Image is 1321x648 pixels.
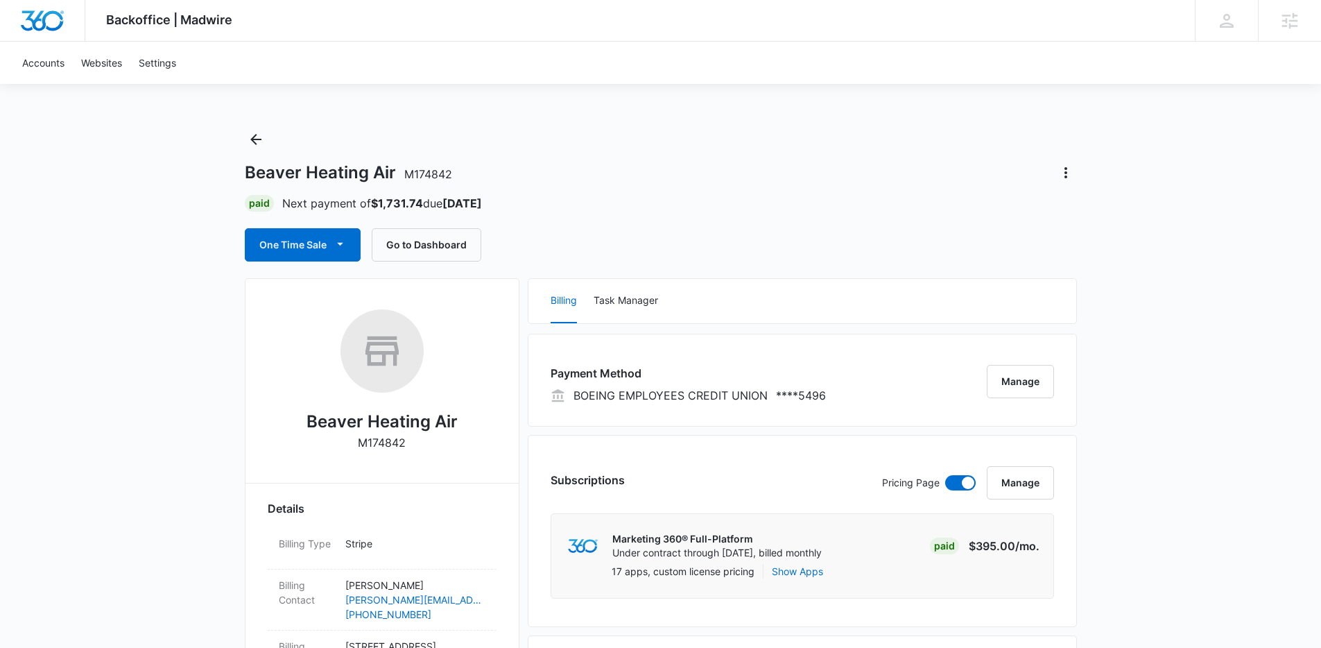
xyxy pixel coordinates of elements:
a: [PHONE_NUMBER] [345,607,485,622]
p: Under contract through [DATE], billed monthly [612,546,822,560]
a: Accounts [14,42,73,84]
div: Billing TypeStripe [268,528,497,570]
p: Stripe [345,536,485,551]
div: Paid [245,195,274,212]
p: [PERSON_NAME] [345,578,485,592]
a: Websites [73,42,130,84]
div: Paid [930,538,959,554]
button: Task Manager [594,279,658,323]
img: marketing360Logo [568,539,598,554]
span: Backoffice | Madwire [106,12,232,27]
p: Pricing Page [882,475,940,491]
p: M174842 [358,434,406,451]
p: 17 apps, custom license pricing [612,564,754,579]
button: One Time Sale [245,228,361,262]
a: Settings [130,42,184,84]
p: $395.00 [969,538,1039,554]
span: M174842 [404,167,452,181]
button: Billing [551,279,577,323]
dt: Billing Contact [279,578,334,607]
h3: Subscriptions [551,472,625,488]
button: Go to Dashboard [372,228,481,262]
h2: Beaver Heating Air [306,409,458,434]
p: BOEING EMPLOYEES CREDIT UNION [573,387,768,404]
h3: Payment Method [551,365,826,382]
p: Next payment of due [282,195,482,212]
strong: $1,731.74 [371,196,423,210]
div: Billing Contact[PERSON_NAME][PERSON_NAME][EMAIL_ADDRESS][DOMAIN_NAME][PHONE_NUMBER] [268,570,497,631]
button: Actions [1055,162,1077,184]
button: Back [245,128,267,151]
button: Manage [987,365,1054,398]
h1: Beaver Heating Air [245,162,452,183]
span: /mo. [1015,539,1039,553]
p: Marketing 360® Full-Platform [612,532,822,546]
a: [PERSON_NAME][EMAIL_ADDRESS][DOMAIN_NAME] [345,592,485,607]
dt: Billing Type [279,536,334,551]
span: Details [268,500,304,517]
strong: [DATE] [442,196,482,210]
button: Show Apps [772,564,823,579]
button: Manage [987,466,1054,500]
